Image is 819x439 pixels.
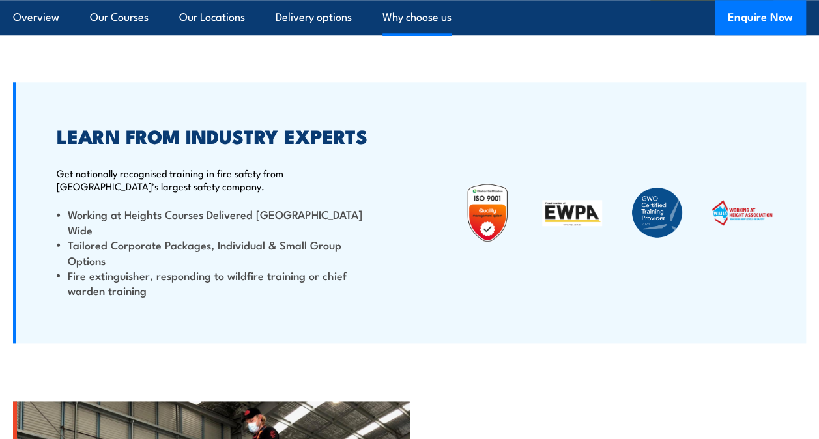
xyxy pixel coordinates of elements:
[57,127,381,144] h2: LEARN FROM INDUSTRY EXPERTS
[57,268,381,298] li: Fire extinguisher, responding to wildfire training or chief warden training
[627,182,687,242] img: Fire & Safety Australia are a GWO Certified Training Provider 2024
[57,167,381,193] p: Get nationally recognised training in fire safety from [GEOGRAPHIC_DATA]’s largest safety company.
[457,182,517,242] img: Untitled design (19)
[542,200,602,226] img: EWPA: Elevating Work Platform Association of Australia
[57,237,381,268] li: Tailored Corporate Packages, Individual & Small Group Options
[57,206,381,237] li: Working at Heights Courses Delivered [GEOGRAPHIC_DATA] Wide
[712,200,772,225] img: WAHA Working at height association – view FSAs working at height courses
